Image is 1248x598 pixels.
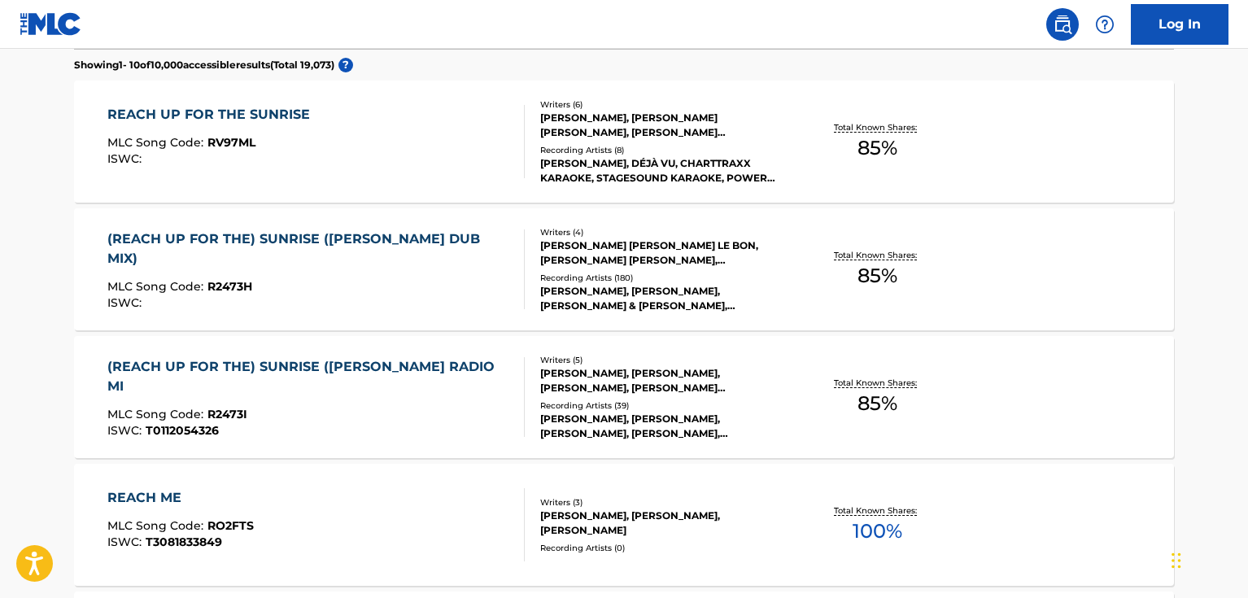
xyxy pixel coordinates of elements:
[146,535,222,549] span: T3081833849
[834,504,921,517] p: Total Known Shares:
[74,208,1174,330] a: (REACH UP FOR THE) SUNRISE ([PERSON_NAME] DUB MIX)MLC Song Code:R2473HISWC:Writers (4)[PERSON_NAM...
[540,98,786,111] div: Writers ( 6 )
[338,58,353,72] span: ?
[207,279,252,294] span: R2473H
[207,135,255,150] span: RV97ML
[1089,8,1121,41] div: Help
[857,389,897,418] span: 85 %
[107,423,146,438] span: ISWC :
[107,357,512,396] div: (REACH UP FOR THE) SUNRISE ([PERSON_NAME] RADIO MI
[107,229,512,268] div: (REACH UP FOR THE) SUNRISE ([PERSON_NAME] DUB MIX)
[540,156,786,186] div: [PERSON_NAME], DÉJÀ VU, CHARTTRAXX KARAOKE, STAGESOUND KARAOKE, POWER HITS KARAOKE
[107,407,207,421] span: MLC Song Code :
[107,535,146,549] span: ISWC :
[540,509,786,538] div: [PERSON_NAME], [PERSON_NAME], [PERSON_NAME]
[1172,536,1181,585] div: Drag
[107,105,318,124] div: REACH UP FOR THE SUNRISE
[834,121,921,133] p: Total Known Shares:
[107,151,146,166] span: ISWC :
[540,111,786,140] div: [PERSON_NAME], [PERSON_NAME] [PERSON_NAME], [PERSON_NAME] [PERSON_NAME], [PERSON_NAME], [PERSON_N...
[540,412,786,441] div: [PERSON_NAME], [PERSON_NAME], [PERSON_NAME], [PERSON_NAME], [PERSON_NAME]
[540,144,786,156] div: Recording Artists ( 8 )
[540,399,786,412] div: Recording Artists ( 39 )
[107,279,207,294] span: MLC Song Code :
[20,12,82,36] img: MLC Logo
[74,81,1174,203] a: REACH UP FOR THE SUNRISEMLC Song Code:RV97MLISWC:Writers (6)[PERSON_NAME], [PERSON_NAME] [PERSON_...
[540,542,786,554] div: Recording Artists ( 0 )
[540,496,786,509] div: Writers ( 3 )
[107,295,146,310] span: ISWC :
[1167,520,1248,598] iframe: Chat Widget
[857,261,897,290] span: 85 %
[74,336,1174,458] a: (REACH UP FOR THE) SUNRISE ([PERSON_NAME] RADIO MIMLC Song Code:R2473IISWC:T0112054326Writers (5)...
[540,354,786,366] div: Writers ( 5 )
[207,518,254,533] span: RO2FTS
[540,272,786,284] div: Recording Artists ( 180 )
[857,133,897,163] span: 85 %
[540,238,786,268] div: [PERSON_NAME] [PERSON_NAME] LE BON, [PERSON_NAME] [PERSON_NAME], [PERSON_NAME], [PERSON_NAME] [PE...
[540,284,786,313] div: [PERSON_NAME], [PERSON_NAME], [PERSON_NAME] & [PERSON_NAME], [PERSON_NAME], [PERSON_NAME]
[107,518,207,533] span: MLC Song Code :
[853,517,902,546] span: 100 %
[1046,8,1079,41] a: Public Search
[207,407,247,421] span: R2473I
[834,249,921,261] p: Total Known Shares:
[540,226,786,238] div: Writers ( 4 )
[834,377,921,389] p: Total Known Shares:
[74,58,334,72] p: Showing 1 - 10 of 10,000 accessible results (Total 19,073 )
[1053,15,1072,34] img: search
[1131,4,1228,45] a: Log In
[107,135,207,150] span: MLC Song Code :
[1095,15,1115,34] img: help
[74,464,1174,586] a: REACH MEMLC Song Code:RO2FTSISWC:T3081833849Writers (3)[PERSON_NAME], [PERSON_NAME], [PERSON_NAME...
[540,366,786,395] div: [PERSON_NAME], [PERSON_NAME], [PERSON_NAME], [PERSON_NAME] [PERSON_NAME] LE BON, [PERSON_NAME]
[107,488,254,508] div: REACH ME
[146,423,219,438] span: T0112054326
